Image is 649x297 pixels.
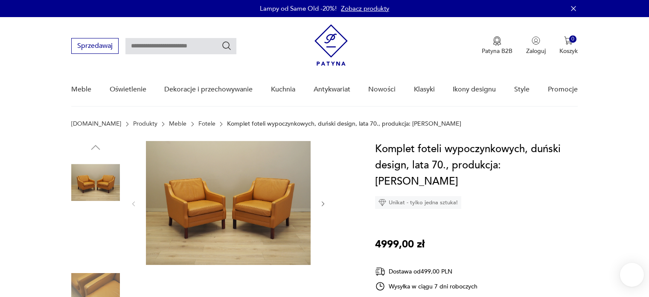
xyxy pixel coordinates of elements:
[198,121,215,127] a: Fotele
[71,213,120,262] img: Zdjęcie produktu Komplet foteli wypoczynkowych, duński design, lata 70., produkcja: Dania
[375,266,385,277] img: Ikona dostawy
[164,73,253,106] a: Dekoracje i przechowywanie
[375,141,578,190] h1: Komplet foteli wypoczynkowych, duński design, lata 70., produkcja: [PERSON_NAME]
[221,41,232,51] button: Szukaj
[110,73,146,106] a: Oświetlenie
[375,266,477,277] div: Dostawa od 499,00 PLN
[514,73,530,106] a: Style
[482,36,512,55] a: Ikona medaluPatyna B2B
[482,36,512,55] button: Patyna B2B
[314,24,348,66] img: Patyna - sklep z meblami i dekoracjami vintage
[559,47,578,55] p: Koszyk
[532,36,540,45] img: Ikonka użytkownika
[548,73,578,106] a: Promocje
[526,36,546,55] button: Zaloguj
[71,44,119,50] a: Sprzedawaj
[453,73,496,106] a: Ikony designu
[375,236,425,253] p: 4999,00 zł
[493,36,501,46] img: Ikona medalu
[564,36,573,45] img: Ikona koszyka
[271,73,295,106] a: Kuchnia
[375,281,477,291] div: Wysyłka w ciągu 7 dni roboczych
[71,158,120,207] img: Zdjęcie produktu Komplet foteli wypoczynkowych, duński design, lata 70., produkcja: Dania
[146,141,311,265] img: Zdjęcie produktu Komplet foteli wypoczynkowych, duński design, lata 70., produkcja: Dania
[368,73,396,106] a: Nowości
[314,73,350,106] a: Antykwariat
[482,47,512,55] p: Patyna B2B
[559,36,578,55] button: 0Koszyk
[569,35,576,43] div: 0
[526,47,546,55] p: Zaloguj
[414,73,435,106] a: Klasyki
[71,121,121,127] a: [DOMAIN_NAME]
[169,121,186,127] a: Meble
[620,263,644,287] iframe: Smartsupp widget button
[260,4,337,13] p: Lampy od Same Old -20%!
[71,38,119,54] button: Sprzedawaj
[133,121,157,127] a: Produkty
[227,121,461,127] p: Komplet foteli wypoczynkowych, duński design, lata 70., produkcja: [PERSON_NAME]
[71,73,91,106] a: Meble
[341,4,389,13] a: Zobacz produkty
[375,196,461,209] div: Unikat - tylko jedna sztuka!
[378,199,386,206] img: Ikona diamentu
